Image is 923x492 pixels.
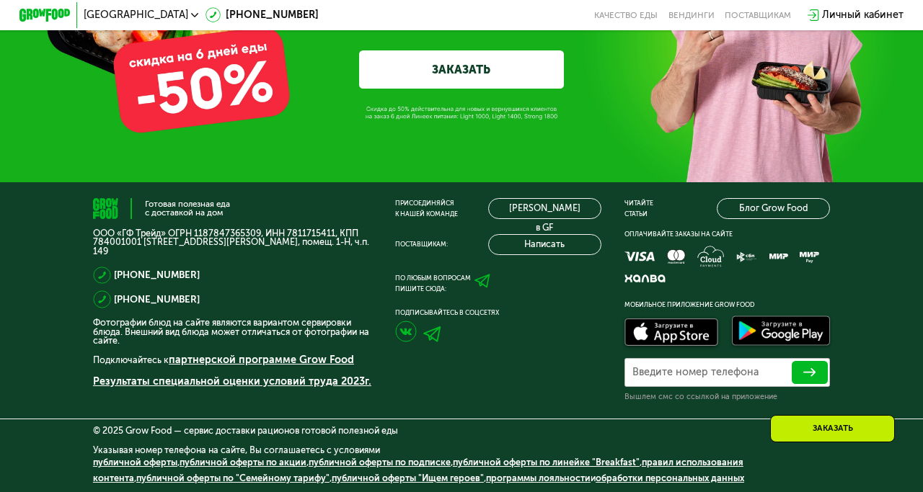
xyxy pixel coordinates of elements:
div: поставщикам [725,10,791,20]
img: Доступно в Google Play [728,313,834,350]
a: программы лояльности [486,473,591,483]
a: публичной оферты по линейке "Breakfast" [453,457,640,468]
a: правил использования контента [93,457,743,483]
a: обработки персональных данных [596,473,744,483]
div: Поставщикам: [395,239,448,249]
div: © 2025 Grow Food — сервис доставки рационов готовой полезной еды [93,426,830,435]
div: Личный кабинет [822,7,904,22]
a: Вендинги [668,10,715,20]
div: Читайте статьи [624,198,653,218]
a: [PERSON_NAME] в GF [488,198,601,218]
a: Блог Grow Food [717,198,830,218]
div: Готовая полезная еда с доставкой на дом [145,200,230,217]
a: [PHONE_NUMBER] [114,292,200,307]
a: [PHONE_NUMBER] [114,267,200,282]
div: Вышлем смс со ссылкой на приложение [624,392,830,402]
div: По любым вопросам пишите сюда: [395,273,471,293]
a: публичной оферты по подписке [309,457,451,468]
a: публичной оферты по "Семейному тарифу" [136,473,330,483]
div: Подписывайтесь в соцсетях [395,308,601,318]
a: Качество еды [594,10,658,20]
div: Указывая номер телефона на сайте, Вы соглашаетесь с условиями [93,446,830,492]
p: Подключайтесь к [93,352,373,367]
a: партнерской программе Grow Food [169,354,354,366]
p: ООО «ГФ Трейд» ОГРН 1187847365309, ИНН 7811715411, КПП 784001001 [STREET_ADDRESS][PERSON_NAME], п... [93,229,373,256]
a: [PHONE_NUMBER] [206,7,319,22]
a: публичной оферты [93,457,177,468]
span: [GEOGRAPHIC_DATA] [84,10,188,20]
a: ЗАКАЗАТЬ [359,50,564,89]
a: Результаты специальной оценки условий труда 2023г. [93,375,371,388]
label: Введите номер телефона [632,369,759,376]
a: публичной оферты "Ищем героев" [332,473,484,483]
div: Присоединяйся к нашей команде [395,198,458,218]
div: Мобильное приложение Grow Food [624,300,830,310]
span: , , , , , , , и [93,457,744,483]
p: Фотографии блюд на сайте являются вариантом сервировки блюда. Внешний вид блюда может отличаться ... [93,318,373,345]
a: публичной оферты по акции [180,457,306,468]
button: Написать [488,234,601,254]
div: Оплачивайте заказы на сайте [624,229,830,239]
div: Заказать [770,415,895,442]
